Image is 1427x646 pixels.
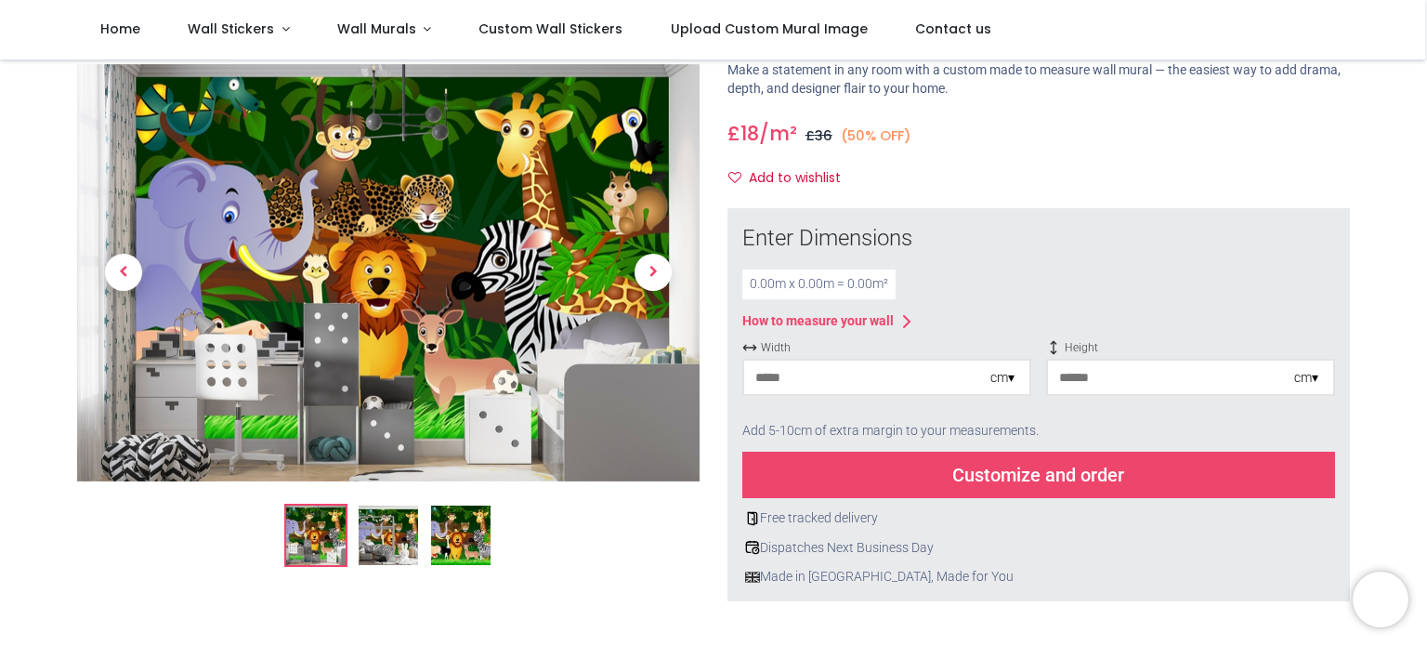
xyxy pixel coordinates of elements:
i: Add to wishlist [728,171,741,184]
div: Free tracked delivery [742,509,1335,528]
img: Jungle Friends Wall Mural Wallpaper [286,506,346,565]
div: How to measure your wall [742,312,894,331]
button: Add to wishlistAdd to wishlist [727,163,857,194]
span: Wall Murals [337,20,416,38]
span: Height [1046,340,1335,356]
span: 36 [815,126,832,145]
span: Contact us [915,20,991,38]
div: Add 5-10cm of extra margin to your measurements. [742,411,1335,452]
img: WS-42270-03 [431,506,491,565]
span: 18 [740,120,759,147]
small: (50% OFF) [841,126,911,146]
iframe: Brevo live chat [1353,572,1408,627]
img: WS-42270-02 [359,506,418,565]
a: Previous [77,127,170,419]
span: £ [727,120,759,147]
span: Next [635,255,672,292]
div: Customize and order [742,452,1335,498]
div: Made in [GEOGRAPHIC_DATA], Made for You [742,568,1335,587]
span: Upload Custom Mural Image [671,20,868,38]
div: Dispatches Next Business Day [742,539,1335,558]
span: Wall Stickers [188,20,274,38]
span: /m² [759,120,797,147]
span: Home [100,20,140,38]
div: cm ▾ [990,369,1015,388]
div: 0.00 m x 0.00 m = 0.00 m² [742,270,896,299]
p: Make a statement in any room with a custom made to measure wall mural — the easiest way to add dr... [727,61,1350,98]
span: £ [805,126,832,145]
div: cm ▾ [1294,369,1318,388]
span: Custom Wall Stickers [478,20,622,38]
a: Next [607,127,700,419]
img: Jungle Friends Wall Mural Wallpaper [77,64,700,481]
div: Enter Dimensions [742,223,1335,255]
img: uk [745,570,760,585]
span: Width [742,340,1031,356]
span: Previous [105,255,142,292]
